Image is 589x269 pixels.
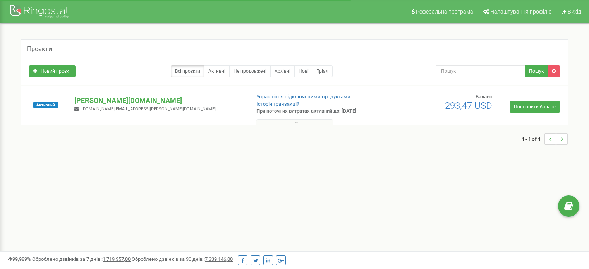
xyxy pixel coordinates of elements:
[82,106,216,111] span: [DOMAIN_NAME][EMAIL_ADDRESS][PERSON_NAME][DOMAIN_NAME]
[416,9,473,15] span: Реферальна програма
[205,256,233,262] u: 7 339 146,00
[476,94,492,99] span: Баланс
[171,65,204,77] a: Всі проєкти
[8,256,31,262] span: 99,989%
[522,133,544,145] span: 1 - 1 of 1
[522,125,568,152] nav: ...
[229,65,271,77] a: Не продовжені
[294,65,313,77] a: Нові
[510,101,560,113] a: Поповнити баланс
[490,9,551,15] span: Налаштування профілю
[103,256,131,262] u: 1 719 357,00
[204,65,230,77] a: Активні
[445,100,492,111] span: 293,47 USD
[32,256,131,262] span: Оброблено дзвінків за 7 днів :
[256,94,350,99] a: Управління підключеними продуктами
[256,101,300,107] a: Історія транзакцій
[270,65,295,77] a: Архівні
[29,65,76,77] a: Новий проєкт
[132,256,233,262] span: Оброблено дзвінків за 30 днів :
[525,65,548,77] button: Пошук
[313,65,333,77] a: Тріал
[27,46,52,53] h5: Проєкти
[256,108,380,115] p: При поточних витратах активний до: [DATE]
[74,96,244,106] p: [PERSON_NAME][DOMAIN_NAME]
[436,65,525,77] input: Пошук
[33,102,58,108] span: Активний
[568,9,581,15] span: Вихід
